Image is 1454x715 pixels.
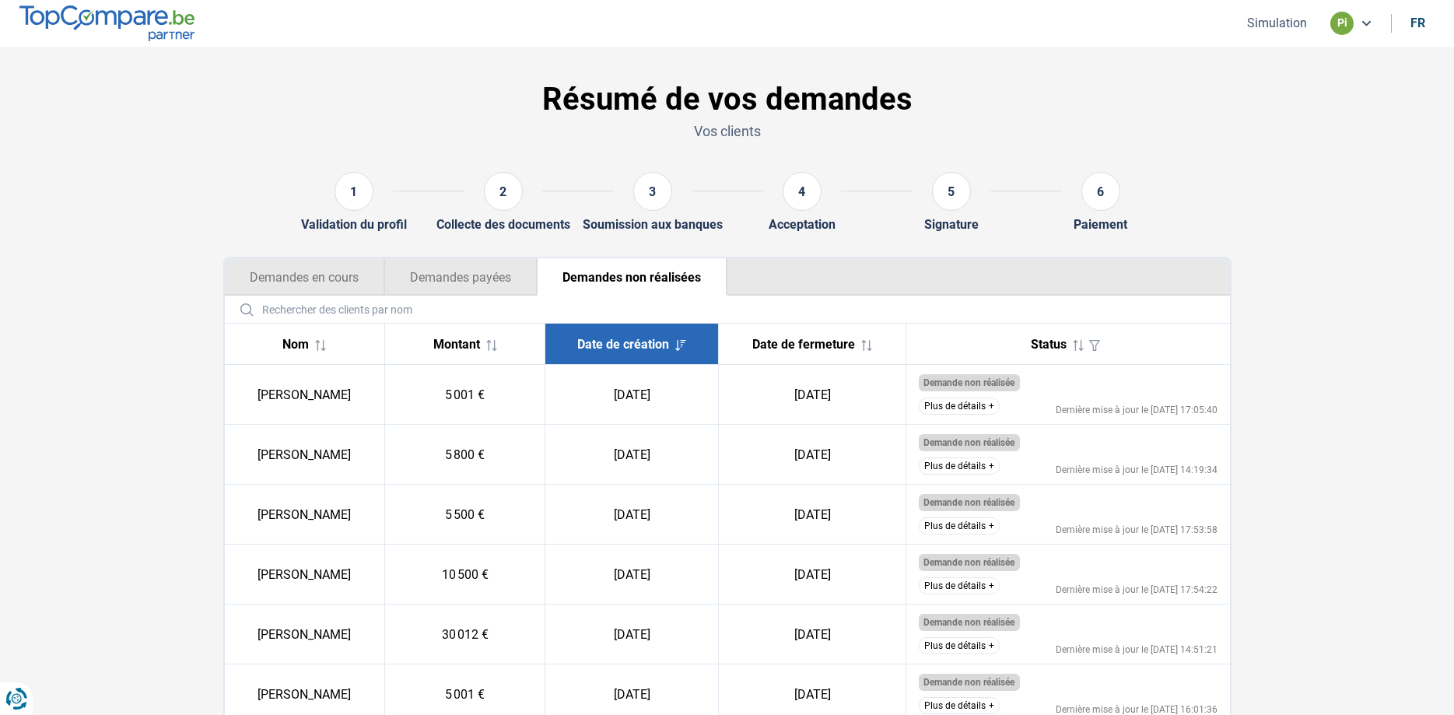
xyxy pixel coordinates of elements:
td: [DATE] [545,545,719,605]
div: Paiement [1074,217,1127,232]
td: 10 500 € [385,545,545,605]
span: Demande non réalisée [923,377,1014,388]
button: Plus de détails [919,697,1000,714]
div: Dernière mise à jour le [DATE] 14:19:34 [1056,465,1218,475]
td: 5 001 € [385,365,545,425]
span: Demande non réalisée [923,497,1014,508]
td: [DATE] [719,365,906,425]
td: [DATE] [545,485,719,545]
span: Demande non réalisée [923,677,1014,688]
td: [PERSON_NAME] [225,545,385,605]
div: Signature [924,217,979,232]
h1: Résumé de vos demandes [223,81,1232,118]
td: [PERSON_NAME] [225,425,385,485]
td: [DATE] [719,605,906,664]
div: 6 [1081,172,1120,211]
button: Plus de détails [919,637,1000,654]
input: Rechercher des clients par nom [231,296,1224,323]
div: 3 [633,172,672,211]
td: [PERSON_NAME] [225,485,385,545]
p: Vos clients [223,121,1232,141]
td: [DATE] [719,485,906,545]
div: 5 [932,172,971,211]
button: Plus de détails [919,577,1000,594]
button: Demandes en cours [225,258,384,296]
td: [DATE] [545,365,719,425]
td: [DATE] [545,605,719,664]
div: pi [1330,12,1354,35]
div: Dernière mise à jour le [DATE] 16:01:36 [1056,705,1218,714]
button: Simulation [1242,15,1312,31]
div: 4 [783,172,822,211]
button: Demandes non réalisées [537,258,727,296]
div: Dernière mise à jour le [DATE] 17:53:58 [1056,525,1218,534]
div: Dernière mise à jour le [DATE] 14:51:21 [1056,645,1218,654]
div: fr [1410,16,1425,30]
td: [PERSON_NAME] [225,365,385,425]
div: 2 [484,172,523,211]
span: Demande non réalisée [923,617,1014,628]
span: Demande non réalisée [923,557,1014,568]
button: Demandes payées [384,258,537,296]
td: [PERSON_NAME] [225,605,385,664]
button: Plus de détails [919,457,1000,475]
span: Demande non réalisée [923,437,1014,448]
span: Nom [282,337,309,352]
span: Montant [433,337,480,352]
div: Acceptation [769,217,836,232]
button: Plus de détails [919,517,1000,534]
span: Date de fermeture [752,337,855,352]
div: Soumission aux banques [583,217,723,232]
div: Dernière mise à jour le [DATE] 17:05:40 [1056,405,1218,415]
span: Date de création [577,337,669,352]
td: [DATE] [719,545,906,605]
div: 1 [335,172,373,211]
button: Plus de détails [919,398,1000,415]
td: 5 800 € [385,425,545,485]
span: Status [1031,337,1067,352]
td: [DATE] [719,425,906,485]
td: 5 500 € [385,485,545,545]
td: [DATE] [545,425,719,485]
div: Validation du profil [301,217,407,232]
img: TopCompare.be [19,5,194,40]
div: Collecte des documents [436,217,570,232]
td: 30 012 € [385,605,545,664]
div: Dernière mise à jour le [DATE] 17:54:22 [1056,585,1218,594]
